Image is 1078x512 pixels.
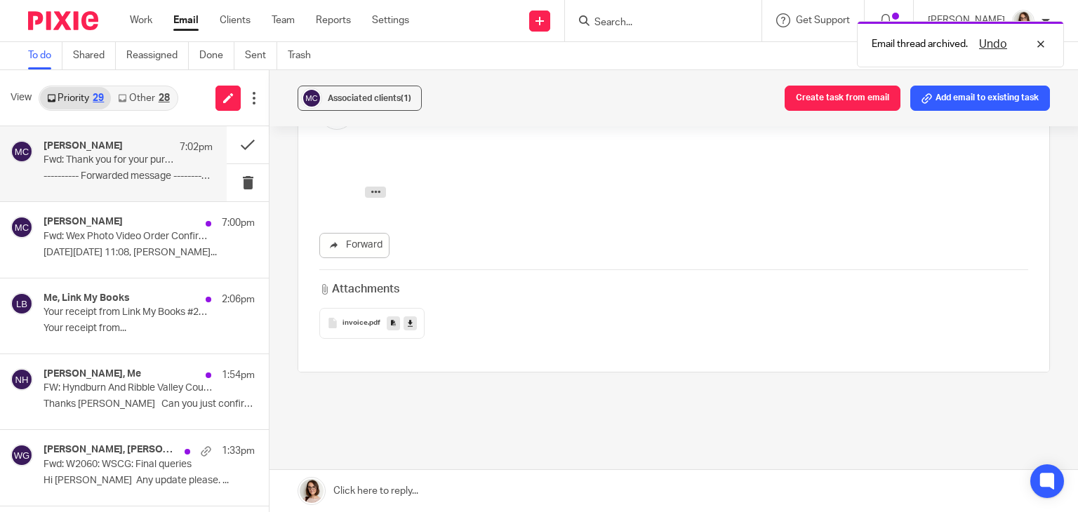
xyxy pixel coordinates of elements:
button: Create task from email [785,86,900,111]
p: Fwd: Thank you for your purchase of Auto-Align® Post 2! [44,154,179,166]
img: svg%3E [11,368,33,391]
span: .pdf [368,319,380,328]
h4: [PERSON_NAME] [44,140,123,152]
p: 1:54pm [222,368,255,382]
button: Add email to existing task [910,86,1050,111]
a: Reports [316,13,351,27]
p: Hi [PERSON_NAME] Any update please. ... [44,475,255,487]
p: Your receipt from Link My Books #2257-8094 [44,306,213,318]
a: Settings [372,13,409,27]
p: 7:00pm [222,216,255,230]
button: Undo [975,36,1011,53]
a: Sent [245,42,277,69]
a: Done [199,42,234,69]
span: View [11,90,32,105]
p: Thanks [PERSON_NAME] Can you just confirm... [44,398,255,410]
a: Other28 [111,87,176,109]
button: invoice.pdf [319,308,425,339]
h4: [PERSON_NAME] [44,216,123,228]
a: Team [272,13,295,27]
a: To do [28,42,62,69]
div: 28 [159,93,170,103]
a: Priority29 [40,87,111,109]
p: 1:33pm [222,444,255,458]
span: (1) [401,94,411,102]
img: svg%3E [11,292,33,315]
img: svg%3E [11,140,33,163]
p: 2:06pm [222,292,255,306]
img: svg%3E [301,88,322,109]
h3: Attachments [319,281,399,297]
div: 29 [93,93,104,103]
a: Shared [73,42,116,69]
p: Your receipt from... [44,323,255,335]
p: [DATE][DATE] 11:08, [PERSON_NAME]... [44,247,255,259]
a: Forward [319,233,390,258]
button: Associated clients(1) [298,86,422,111]
h4: [PERSON_NAME], [PERSON_NAME], Admin WSCG [44,444,178,456]
img: Pixie [28,11,98,30]
span: Associated clients [328,94,411,102]
img: svg%3E [11,216,33,238]
h4: [PERSON_NAME], Me [44,368,141,380]
img: svg%3E [11,444,33,466]
a: Clients [220,13,251,27]
img: Caroline%20-%20HS%20-%20LI.png [1012,10,1034,32]
a: Trash [288,42,321,69]
p: Email thread archived. [872,37,968,51]
a: Reassigned [126,42,189,69]
p: FW: Hyndburn And Ribble Valley Council For Voluntary Service sent you a payment of £664.96 [44,382,213,394]
a: Work [130,13,152,27]
p: ---------- Forwarded message --------- From:... [44,170,213,182]
span: invoice [342,319,368,328]
p: Fwd: W2060: WSCG: Final queries [44,459,213,471]
p: 7:02pm [180,140,213,154]
p: Fwd: Wex Photo Video Order Confirmation WO0000395625 [44,231,213,243]
h4: Me, Link My Books [44,292,130,304]
a: Email [173,13,199,27]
